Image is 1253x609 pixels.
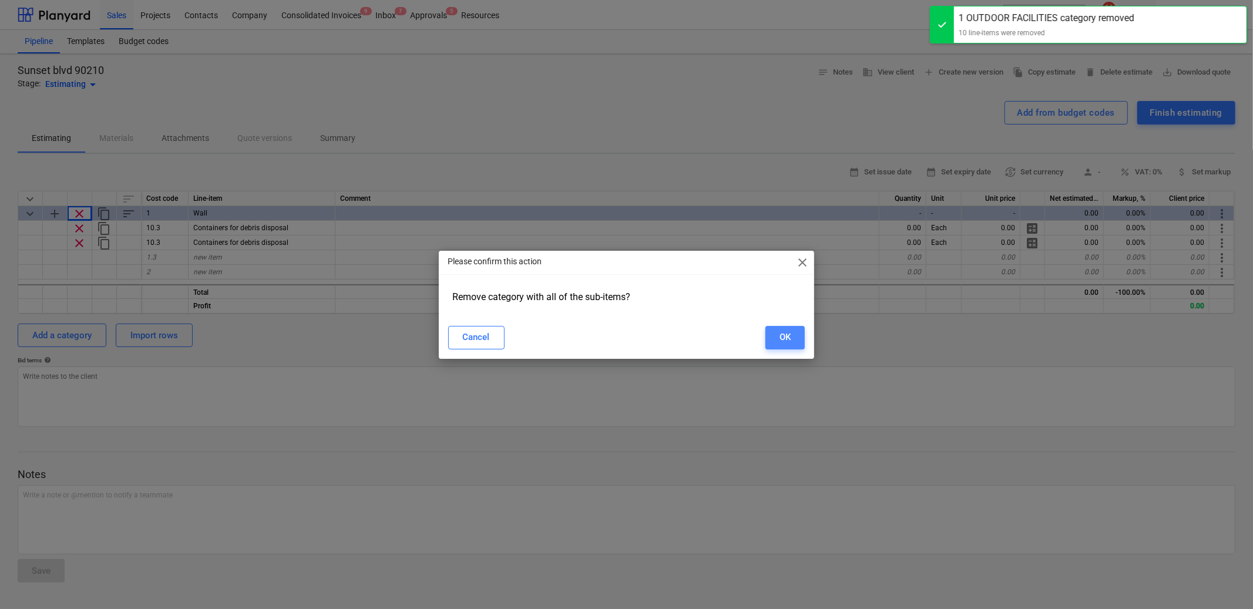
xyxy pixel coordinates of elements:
button: Cancel [448,326,505,349]
button: OK [765,326,805,349]
p: Please confirm this action [448,255,542,268]
div: 10 line-items were removed [959,28,1134,38]
div: Remove category with all of the sub-items? [448,287,805,307]
div: 1 OUTDOOR FACILITIES category removed [959,11,1134,25]
div: Cancel [463,329,490,345]
span: close [795,255,809,270]
div: OK [780,329,791,345]
iframe: Chat Widget [1194,553,1253,609]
